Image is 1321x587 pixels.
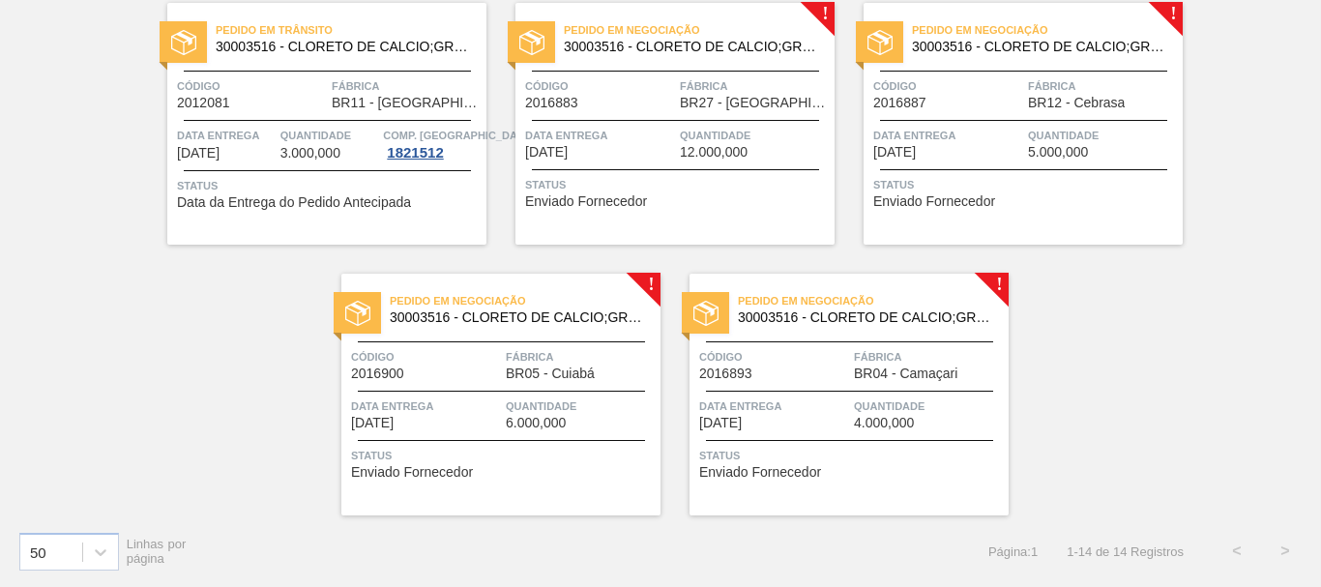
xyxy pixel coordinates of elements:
span: Fábrica [332,76,482,96]
span: Quantidade [680,126,830,145]
span: Data entrega [351,396,501,416]
span: BR27 - Nova Minas [680,96,830,110]
span: Fábrica [1028,76,1178,96]
span: 1 - 14 de 14 Registros [1067,544,1184,559]
span: 05/09/2025 [177,146,220,161]
span: Código [699,347,849,367]
button: < [1213,527,1261,575]
a: !statusPedido em Negociação30003516 - CLORETO DE CALCIO;GRANULADO;75%Código2016893FábricaBR04 - C... [660,274,1009,515]
span: Data entrega [699,396,849,416]
span: 30003516 - CLORETO DE CALCIO;GRANULADO;75% [390,310,645,325]
span: 3.000,000 [280,146,340,161]
span: 05/09/2025 [525,145,568,160]
span: Quantidade [854,396,1004,416]
span: 30003516 - CLORETO DE CALCIO;GRANULADO;75% [738,310,993,325]
span: Quantidade [506,396,656,416]
span: Página : 1 [988,544,1038,559]
span: Enviado Fornecedor [351,465,473,480]
span: 30003516 - CLORETO DE CALCIO;GRANULADO;75% [564,40,819,54]
span: Status [351,446,656,465]
span: Código [873,76,1023,96]
span: 12/09/2025 [351,416,394,430]
span: Pedido em Negociação [390,291,660,310]
span: Status [177,176,482,195]
span: 12.000,000 [680,145,748,160]
span: Pedido em Negociação [738,291,1009,310]
span: Linhas por página [127,537,187,566]
a: statusPedido em Trânsito30003516 - CLORETO DE CALCIO;GRANULADO;75%Código2012081FábricaBR11 - [GEO... [138,3,486,245]
a: !statusPedido em Negociação30003516 - CLORETO DE CALCIO;GRANULADO;75%Código2016887FábricaBR12 - C... [835,3,1183,245]
span: Pedido em Trânsito [216,20,486,40]
a: !statusPedido em Negociação30003516 - CLORETO DE CALCIO;GRANULADO;75%Código2016900FábricaBR05 - C... [312,274,660,515]
span: 2016893 [699,367,752,381]
img: status [345,301,370,326]
span: Código [177,76,327,96]
span: 6.000,000 [506,416,566,430]
span: Quantidade [1028,126,1178,145]
div: 50 [30,543,46,560]
div: 1821512 [383,145,447,161]
span: Data entrega [525,126,675,145]
span: Status [699,446,1004,465]
span: 30003516 - CLORETO DE CALCIO;GRANULADO;75% [912,40,1167,54]
span: Pedido em Negociação [564,20,835,40]
span: BR04 - Camaçari [854,367,957,381]
span: 2016887 [873,96,926,110]
button: > [1261,527,1309,575]
img: status [867,30,893,55]
img: status [693,301,719,326]
span: 16/09/2025 [699,416,742,430]
span: Fábrica [680,76,830,96]
span: BR11 - São Luís [332,96,482,110]
span: Enviado Fornecedor [873,194,995,209]
span: Comp. Carga [383,126,533,145]
span: 5.000,000 [1028,145,1088,160]
span: 30003516 - CLORETO DE CALCIO;GRANULADO;75% [216,40,471,54]
span: 2016900 [351,367,404,381]
span: Pedido em Negociação [912,20,1183,40]
span: BR05 - Cuiabá [506,367,595,381]
span: BR12 - Cebrasa [1028,96,1125,110]
span: Enviado Fornecedor [525,194,647,209]
a: Comp. [GEOGRAPHIC_DATA]1821512 [383,126,482,161]
span: Data entrega [873,126,1023,145]
span: Data entrega [177,126,276,145]
img: status [171,30,196,55]
span: Status [525,175,830,194]
span: Fábrica [506,347,656,367]
span: 4.000,000 [854,416,914,430]
span: Código [351,347,501,367]
span: Data da Entrega do Pedido Antecipada [177,195,411,210]
span: Fábrica [854,347,1004,367]
span: 2012081 [177,96,230,110]
span: Quantidade [280,126,379,145]
img: status [519,30,544,55]
span: Status [873,175,1178,194]
span: Enviado Fornecedor [699,465,821,480]
a: !statusPedido em Negociação30003516 - CLORETO DE CALCIO;GRANULADO;75%Código2016883FábricaBR27 - [... [486,3,835,245]
span: 2016883 [525,96,578,110]
span: Código [525,76,675,96]
span: 08/09/2025 [873,145,916,160]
